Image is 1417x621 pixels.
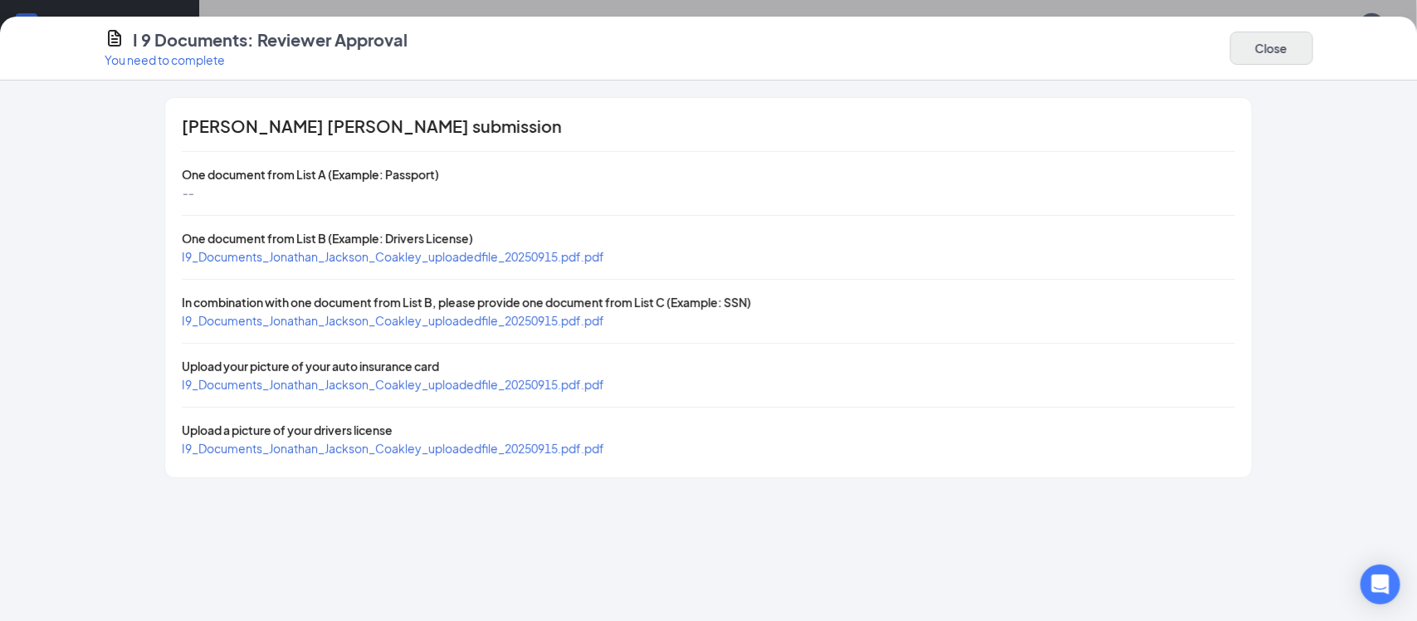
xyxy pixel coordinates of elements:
span: One document from List A (Example: Passport) [182,167,439,182]
span: In combination with one document from List B, please provide one document from List C (Example: SSN) [182,295,751,310]
a: I9_Documents_Jonathan_Jackson_Coakley_uploadedfile_20250915.pdf.pdf [182,249,604,264]
p: You need to complete [105,51,408,68]
a: I9_Documents_Jonathan_Jackson_Coakley_uploadedfile_20250915.pdf.pdf [182,313,604,328]
a: I9_Documents_Jonathan_Jackson_Coakley_uploadedfile_20250915.pdf.pdf [182,441,604,456]
a: I9_Documents_Jonathan_Jackson_Coakley_uploadedfile_20250915.pdf.pdf [182,377,604,392]
span: -- [182,185,193,200]
span: Upload your picture of your auto insurance card [182,359,439,374]
span: One document from List B (Example: Drivers License) [182,231,473,246]
div: Open Intercom Messenger [1361,565,1400,604]
span: Upload a picture of your drivers license [182,423,393,438]
h4: I 9 Documents: Reviewer Approval [133,28,408,51]
span: [PERSON_NAME] [PERSON_NAME] submission [182,118,562,134]
svg: CustomFormIcon [105,28,125,48]
button: Close [1230,32,1313,65]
